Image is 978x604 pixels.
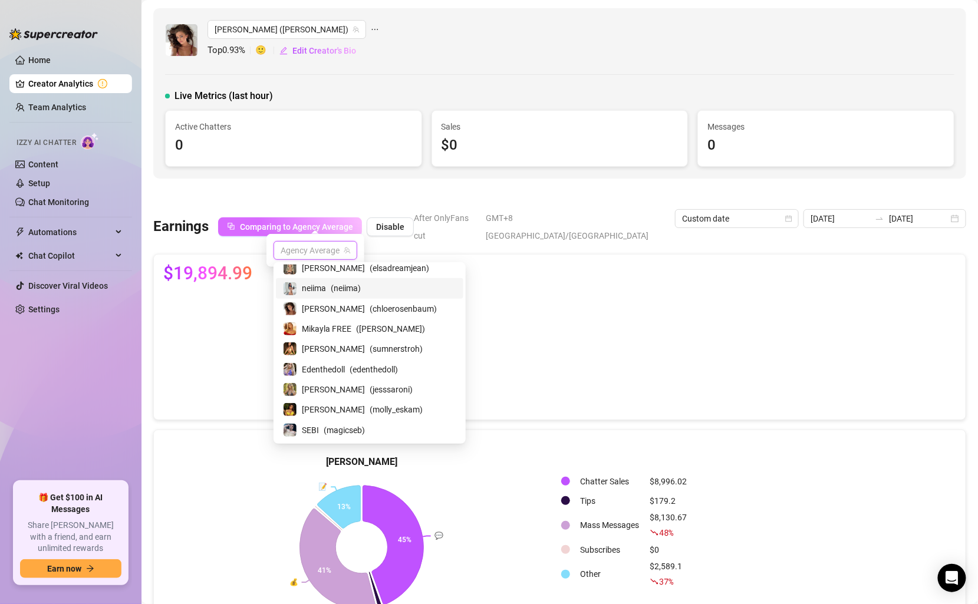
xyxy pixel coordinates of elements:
[28,103,86,112] a: Team Analytics
[650,543,687,556] div: $0
[660,527,673,538] span: 48 %
[284,322,297,335] img: Mikayla FREE
[302,262,365,275] span: [PERSON_NAME]
[86,565,94,573] span: arrow-right
[292,46,356,55] span: Edit Creator's Bio
[255,44,279,58] span: 🙂
[302,282,326,295] span: neiima
[682,210,792,227] span: Custom date
[215,21,359,38] span: Chloe (chloerosenbaum)
[284,282,297,295] img: neiima
[576,560,644,588] td: Other
[20,559,121,578] button: Earn nowarrow-right
[289,578,298,587] text: 💰
[302,302,365,315] span: [PERSON_NAME]
[875,214,884,223] span: swap-right
[576,511,644,539] td: Mass Messages
[650,494,687,507] div: $179.2
[938,564,966,592] div: Open Intercom Messenger
[442,134,679,157] div: $0
[284,302,297,315] img: Chloe
[166,24,197,56] img: Chloe
[175,120,412,133] span: Active Chatters
[344,247,351,254] span: team
[284,403,297,416] img: Molly
[324,424,365,437] span: ( magicseb )
[650,475,687,488] div: $8,996.02
[650,529,658,537] span: fall
[284,424,297,437] img: SEBI
[576,472,644,490] td: Chatter Sales
[28,281,108,291] a: Discover Viral Videos
[284,363,297,376] img: Edenthedoll
[414,209,479,245] span: After OnlyFans cut
[370,403,423,416] span: ( molly_eskam )
[650,560,687,588] div: $2,589.1
[785,215,792,222] span: calendar
[302,363,345,376] span: Edenthedoll
[81,133,99,150] img: AI Chatter
[486,209,668,245] span: GMT+8 [GEOGRAPHIC_DATA]/[GEOGRAPHIC_DATA]
[28,197,89,207] a: Chat Monitoring
[650,577,658,586] span: fall
[660,576,673,587] span: 37 %
[20,492,121,515] span: 🎁 Get $100 in AI Messages
[576,540,644,559] td: Subscribes
[331,282,361,295] span: ( neiima )
[9,28,98,40] img: logo-BBDzfeDw.svg
[281,242,350,259] span: Agency Average
[284,383,297,396] img: Jess
[15,252,23,260] img: Chat Copilot
[208,44,255,58] span: Top 0.93 %
[28,179,50,188] a: Setup
[15,227,25,237] span: thunderbolt
[284,262,297,275] img: Elsa
[28,305,60,314] a: Settings
[576,491,644,510] td: Tips
[434,532,443,540] text: 💬
[811,212,870,225] input: Start date
[302,342,365,355] span: [PERSON_NAME]
[889,212,949,225] input: End date
[370,342,423,355] span: ( sumnerstroh )
[28,246,112,265] span: Chat Copilot
[279,47,288,55] span: edit
[284,342,297,355] img: Sumner
[47,564,81,573] span: Earn now
[17,137,76,148] span: Izzy AI Chatter
[353,26,360,33] span: team
[240,222,353,232] span: Comparing to Agency Average
[163,455,560,469] h5: [PERSON_NAME]
[370,383,413,396] span: ( jesssaroni )
[875,214,884,223] span: to
[367,217,414,236] button: Disable
[174,89,273,103] span: Live Metrics (last hour)
[302,403,365,416] span: [PERSON_NAME]
[20,520,121,555] span: Share [PERSON_NAME] with a friend, and earn unlimited rewards
[28,223,112,242] span: Automations
[707,120,944,133] span: Messages
[163,264,252,283] span: $19,894.99
[350,363,398,376] span: ( edenthedoll )
[442,120,679,133] span: Sales
[218,217,362,236] button: Comparing to Agency Average
[28,74,123,93] a: Creator Analytics exclamation-circle
[356,322,425,335] span: ( [PERSON_NAME] )
[318,483,327,491] text: 📝
[370,302,437,315] span: ( chloerosenbaum )
[707,134,944,157] div: 0
[175,134,412,157] div: 0
[227,222,235,230] span: block
[302,424,319,437] span: SEBI
[302,322,351,335] span: Mikayla FREE
[28,55,51,65] a: Home
[650,511,687,539] div: $8,130.67
[376,222,404,232] span: Disable
[302,383,365,396] span: [PERSON_NAME]
[371,20,379,39] span: ellipsis
[153,217,209,236] h3: Earnings
[370,262,429,275] span: ( elsadreamjean )
[28,160,58,169] a: Content
[279,41,357,60] button: Edit Creator's Bio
